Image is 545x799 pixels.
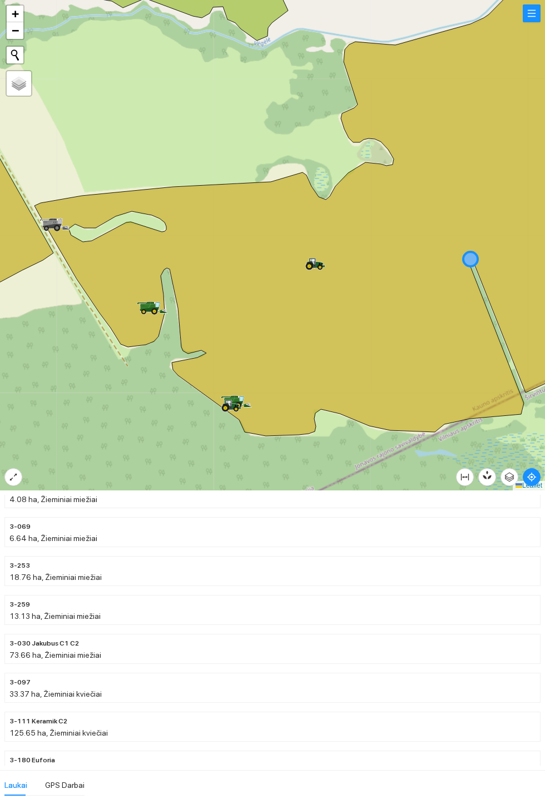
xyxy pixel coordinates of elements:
span: 6.64 ha, Žieminiai miežiai [9,534,97,543]
span: 125.65 ha, Žieminiai kviečiai [9,728,108,737]
span: 3-111 Keramik C2 [9,716,67,727]
span: 4.08 ha, Žieminiai miežiai [9,495,97,504]
span: 18.76 ha, Žieminiai miežiai [9,573,102,582]
span: 3-253 [9,560,30,571]
span: 3-259 [9,599,30,610]
span: column-width [457,473,473,482]
button: aim [523,468,541,486]
span: aim [523,473,540,482]
a: Layers [7,71,31,96]
button: expand-alt [4,468,22,486]
span: 3-180 Euforia [9,755,55,766]
span: 3-069 [9,522,31,532]
button: column-width [456,468,474,486]
a: Zoom out [7,22,23,39]
span: 73.66 ha, Žieminiai miežiai [9,651,101,659]
button: Initiate a new search [7,47,23,63]
button: menu [523,4,541,22]
span: 33.37 ha, Žieminiai kviečiai [9,689,102,698]
div: GPS Darbai [45,779,85,791]
span: + [12,7,19,21]
a: Zoom in [7,6,23,22]
a: Leaflet [516,482,542,489]
span: expand-alt [5,473,22,482]
span: 3-030 Jakubus C1 C2 [9,638,79,649]
div: Laukai [4,779,27,791]
span: − [12,23,19,37]
span: 13.13 ha, Žieminiai miežiai [9,612,101,621]
span: 3-097 [9,677,31,688]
